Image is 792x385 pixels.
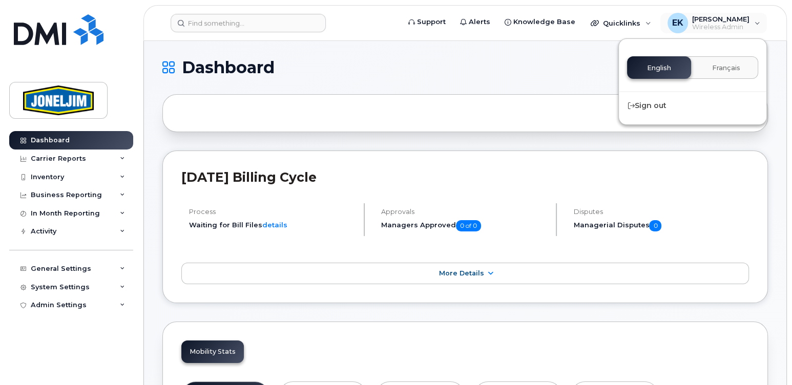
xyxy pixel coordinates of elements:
span: More Details [439,269,484,277]
div: Sign out [619,96,766,115]
h5: Managers Approved [381,220,547,231]
span: Dashboard [182,60,275,75]
span: 0 of 0 [456,220,481,231]
li: Waiting for Bill Files [189,220,355,230]
a: details [262,221,287,229]
span: 0 [649,220,661,231]
h5: Managerial Disputes [573,220,749,231]
h4: Disputes [573,208,749,216]
h4: Approvals [381,208,547,216]
h4: Process [189,208,355,216]
span: Français [712,64,740,72]
h2: [DATE] Billing Cycle [181,169,749,185]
